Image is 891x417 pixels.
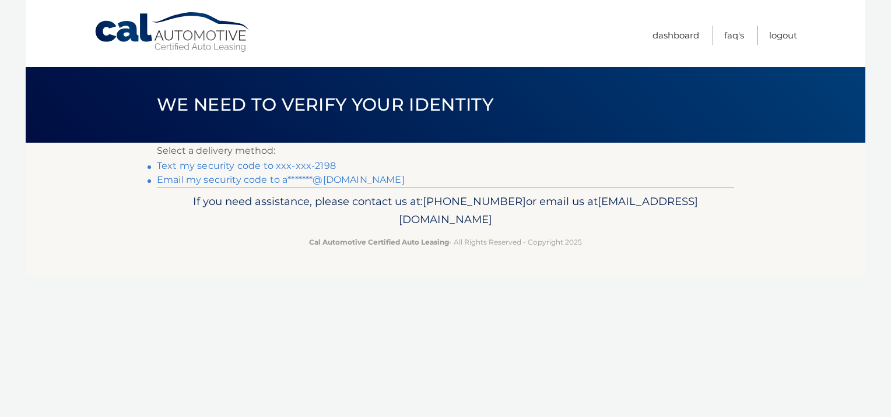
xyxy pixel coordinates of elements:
a: Email my security code to a*******@[DOMAIN_NAME] [157,174,405,185]
a: FAQ's [724,26,744,45]
p: - All Rights Reserved - Copyright 2025 [164,236,727,248]
a: Cal Automotive [94,12,251,53]
p: Select a delivery method: [157,143,734,159]
a: Text my security code to xxx-xxx-2198 [157,160,336,171]
p: If you need assistance, please contact us at: or email us at [164,192,727,229]
a: Dashboard [653,26,699,45]
a: Logout [769,26,797,45]
strong: Cal Automotive Certified Auto Leasing [309,238,449,246]
span: We need to verify your identity [157,94,493,115]
span: [PHONE_NUMBER] [423,195,526,208]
